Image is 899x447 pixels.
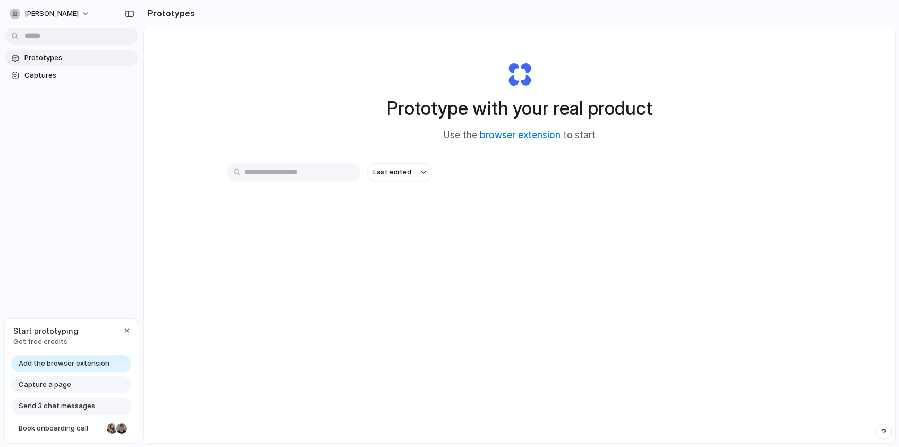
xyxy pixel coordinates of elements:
span: Send 3 chat messages [19,401,95,411]
span: Prototypes [24,53,134,63]
span: Captures [24,70,134,81]
h1: Prototype with your real product [387,94,652,122]
a: Book onboarding call [11,420,131,437]
button: Last edited [367,163,432,181]
span: Last edited [373,167,411,178]
span: Start prototyping [13,325,78,336]
span: Book onboarding call [19,423,103,434]
span: Use the to start [444,129,596,142]
a: Captures [5,68,138,83]
a: browser extension [480,130,561,140]
h2: Prototypes [143,7,195,20]
span: Add the browser extension [19,358,109,369]
button: [PERSON_NAME] [5,5,95,22]
a: Add the browser extension [11,355,131,372]
div: Nicole Kubica [106,422,118,435]
span: [PERSON_NAME] [24,9,79,19]
div: Christian Iacullo [115,422,128,435]
a: Prototypes [5,50,138,66]
span: Get free credits [13,336,78,347]
span: Capture a page [19,379,71,390]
